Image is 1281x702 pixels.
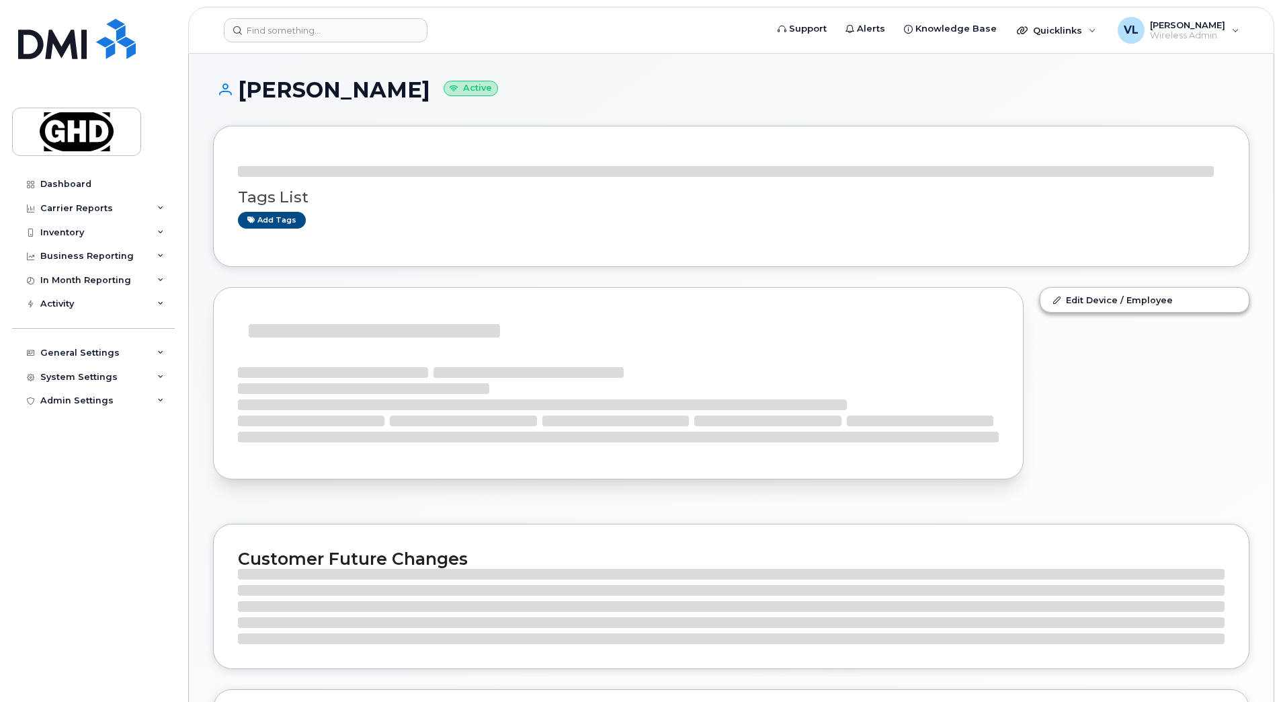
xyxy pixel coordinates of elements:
[238,212,306,229] a: Add tags
[238,189,1225,206] h3: Tags List
[1040,288,1249,312] a: Edit Device / Employee
[444,81,498,96] small: Active
[238,549,1225,569] h2: Customer Future Changes
[213,78,1249,102] h1: [PERSON_NAME]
